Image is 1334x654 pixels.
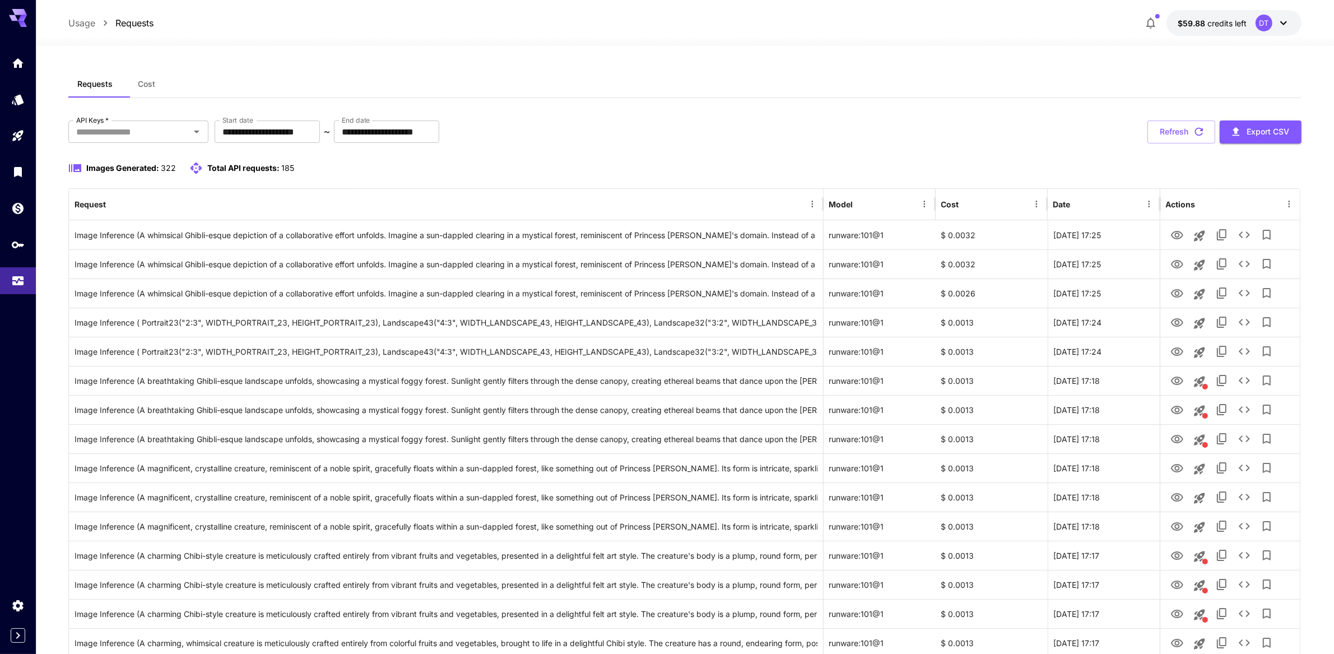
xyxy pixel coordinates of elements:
[1211,515,1233,537] button: Copy TaskUUID
[1233,311,1256,333] button: See details
[1256,602,1278,625] button: Add to library
[824,570,936,599] div: runware:101@1
[1211,486,1233,508] button: Copy TaskUUID
[1188,516,1211,539] button: Launch in playground
[1188,400,1211,422] button: This request includes a reference image. Clicking this will load all other parameters, but for pr...
[1188,225,1211,247] button: Launch in playground
[829,200,853,209] div: Model
[824,541,936,570] div: runware:101@1
[1220,120,1302,143] button: Export CSV
[1233,602,1256,625] button: See details
[1048,337,1160,366] div: 26 Aug, 2025 17:24
[1166,514,1188,537] button: View Image
[1233,515,1256,537] button: See details
[75,541,817,570] div: Click to copy prompt
[1211,369,1233,392] button: Copy TaskUUID
[189,124,204,140] button: Open
[107,196,123,212] button: Sort
[1072,196,1087,212] button: Sort
[115,16,154,30] a: Requests
[1147,120,1215,143] button: Refresh
[936,599,1048,628] div: $ 0.0013
[75,454,817,483] div: Click to copy prompt
[1211,457,1233,479] button: Copy TaskUUID
[824,308,936,337] div: runware:101@1
[1211,632,1233,654] button: Copy TaskUUID
[1166,340,1188,363] button: View Image
[1188,574,1211,597] button: This request includes a reference image. Clicking this will load all other parameters, but for pr...
[1048,512,1160,541] div: 26 Aug, 2025 17:18
[824,220,936,249] div: runware:101@1
[1166,602,1188,625] button: View Image
[1211,573,1233,596] button: Copy TaskUUID
[207,163,280,173] span: Total API requests:
[75,600,817,628] div: Click to copy prompt
[161,163,176,173] span: 322
[1166,485,1188,508] button: View Image
[11,238,25,252] div: API Keys
[1048,483,1160,512] div: 26 Aug, 2025 17:18
[68,16,95,30] a: Usage
[1233,369,1256,392] button: See details
[1166,544,1188,567] button: View Image
[1166,10,1302,36] button: $59.87634DT
[77,79,113,89] span: Requests
[1281,196,1297,212] button: Menu
[936,220,1048,249] div: $ 0.0032
[1211,428,1233,450] button: Copy TaskUUID
[1211,340,1233,363] button: Copy TaskUUID
[1166,631,1188,654] button: View Image
[1256,253,1278,275] button: Add to library
[1188,545,1211,568] button: This request includes a reference image. Clicking this will load all other parameters, but for pr...
[1256,398,1278,421] button: Add to library
[68,16,154,30] nav: breadcrumb
[1188,341,1211,364] button: Launch in playground
[11,599,25,613] div: Settings
[1166,369,1188,392] button: View Image
[824,599,936,628] div: runware:101@1
[1188,312,1211,335] button: Launch in playground
[11,271,25,285] div: Usage
[11,628,25,643] button: Expand sidebar
[936,483,1048,512] div: $ 0.0013
[1256,369,1278,392] button: Add to library
[75,570,817,599] div: Click to copy prompt
[1211,544,1233,567] button: Copy TaskUUID
[1256,282,1278,304] button: Add to library
[222,115,253,125] label: Start date
[75,308,817,337] div: Click to copy prompt
[1256,428,1278,450] button: Add to library
[1188,283,1211,305] button: Launch in playground
[1233,632,1256,654] button: See details
[1256,340,1278,363] button: Add to library
[936,308,1048,337] div: $ 0.0013
[1233,486,1256,508] button: See details
[1233,544,1256,567] button: See details
[1178,18,1207,28] span: $59.88
[1256,311,1278,333] button: Add to library
[75,221,817,249] div: Click to copy prompt
[1233,398,1256,421] button: See details
[1166,281,1188,304] button: View Image
[936,424,1048,453] div: $ 0.0013
[1053,200,1071,209] div: Date
[1233,340,1256,363] button: See details
[1256,515,1278,537] button: Add to library
[941,200,959,209] div: Cost
[936,366,1048,395] div: $ 0.0013
[824,337,936,366] div: runware:101@1
[1048,395,1160,424] div: 26 Aug, 2025 17:18
[960,196,976,212] button: Sort
[1188,487,1211,509] button: Launch in playground
[1233,428,1256,450] button: See details
[1256,457,1278,479] button: Add to library
[281,163,294,173] span: 185
[11,92,25,106] div: Models
[1233,253,1256,275] button: See details
[936,453,1048,483] div: $ 0.0013
[138,79,155,89] span: Cost
[1048,249,1160,279] div: 26 Aug, 2025 17:25
[824,279,936,308] div: runware:101@1
[1048,453,1160,483] div: 26 Aug, 2025 17:18
[936,337,1048,366] div: $ 0.0013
